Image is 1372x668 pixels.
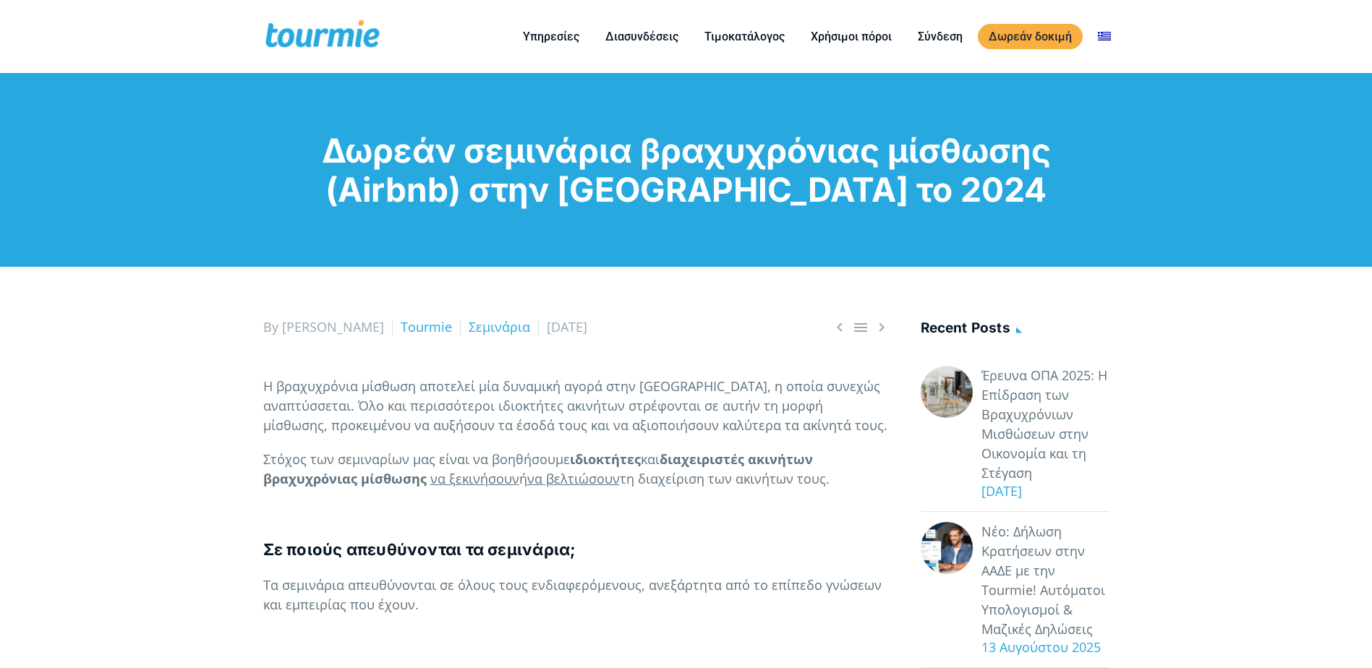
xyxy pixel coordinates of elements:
p: Η βραχυχρόνια μίσθωση αποτελεί μία δυναμική αγορά στην [GEOGRAPHIC_DATA], η οποία συνεχώς αναπτύσ... [263,377,890,435]
a: Τιμοκατάλογος [694,27,796,46]
span: να βελτιώσουν [527,470,620,487]
a: Υπηρεσίες [512,27,590,46]
a:  [873,318,890,336]
div: [DATE] [973,481,1109,501]
a:  [852,318,869,336]
a: Διασυνδέσεις [595,27,689,46]
span: By [PERSON_NAME] [263,318,384,335]
div: 13 Αυγούστου 2025 [973,638,1109,657]
h4: Recent posts [921,317,1109,341]
a: Έρευνα ΟΠΑ 2025: Η Επίδραση των Βραχυχρόνιων Μισθώσεων στην Οικονομία και τη Στέγαση [981,366,1109,483]
span: να ξεκινήσουν [430,470,519,487]
a: Tourmie [401,318,452,335]
strong: διαχειριστές ακινήτων βραχυχρόνιας μίσθωσης [263,450,813,487]
p: Τα σεμινάρια απευθύνονται σε όλους τους ενδιαφερόμενους, ανεξάρτητα από το επίπεδο γνώσεων και εμ... [263,575,890,615]
a: Νέο: Δήλωση Κρατήσεων στην ΑΑΔΕ με την Tourmie! Αυτόματοι Υπολογισμοί & Μαζικές Δηλώσεις [981,522,1109,639]
span: Next post [873,318,890,336]
a: Σεμινάρια [469,318,530,335]
a: Δωρεάν δοκιμή [978,24,1083,49]
strong: Σε ποιούς απευθύνονται τα σεμινάρια; [263,540,576,559]
h1: Δωρεάν σεμινάρια βραχυχρόνιας μίσθωσης (Airbnb) στην [GEOGRAPHIC_DATA] το 2024 [263,131,1109,209]
a:  [831,318,848,336]
a: Σύνδεση [907,27,973,46]
span: Previous post [831,318,848,336]
strong: ιδιοκτήτες [570,450,641,468]
a: Χρήσιμοι πόροι [800,27,903,46]
span: [DATE] [547,318,587,335]
p: Στόχος των σεμιναρίων μας είναι να βοηθήσουμε και ή τη διαχείριση των ακινήτων τους. [263,450,890,489]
